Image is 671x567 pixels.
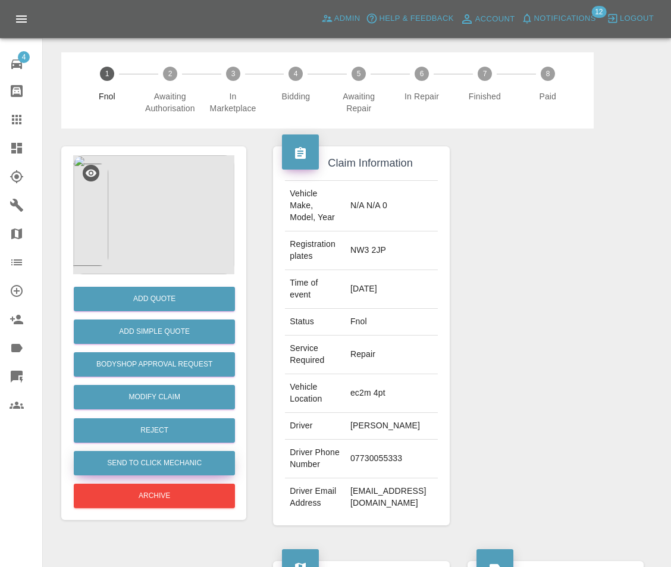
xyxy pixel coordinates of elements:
[334,12,360,26] span: Admin
[521,90,575,102] span: Paid
[475,12,515,26] span: Account
[285,478,346,516] td: Driver Email Address
[18,51,30,63] span: 4
[285,413,346,440] td: Driver
[346,478,438,516] td: [EMAIL_ADDRESS][DOMAIN_NAME]
[80,90,134,102] span: Fnol
[346,181,438,231] td: N/A N/A 0
[105,70,109,78] text: 1
[74,385,235,409] a: Modify Claim
[518,10,599,28] button: Notifications
[74,319,235,344] button: Add Simple Quote
[269,90,322,102] span: Bidding
[74,451,235,475] button: Send to Click Mechanic
[294,70,298,78] text: 4
[346,374,438,413] td: ec2m 4pt
[483,70,487,78] text: 7
[379,12,453,26] span: Help & Feedback
[282,155,440,171] h4: Claim Information
[285,309,346,336] td: Status
[285,181,346,231] td: Vehicle Make, Model, Year
[74,352,235,377] button: Bodyshop Approval Request
[285,440,346,478] td: Driver Phone Number
[346,231,438,270] td: NW3 2JP
[534,12,596,26] span: Notifications
[346,309,438,336] td: Fnol
[420,70,424,78] text: 6
[74,418,235,443] button: Reject
[604,10,657,28] button: Logout
[363,10,456,28] button: Help & Feedback
[346,413,438,440] td: [PERSON_NAME]
[143,90,197,114] span: Awaiting Authorisation
[74,287,235,311] button: Add Quote
[332,90,385,114] span: Awaiting Repair
[346,440,438,478] td: 07730055333
[545,70,550,78] text: 8
[73,155,234,274] img: 3ba2550f-732e-4718-bb35-5317a0e1ac97
[285,374,346,413] td: Vehicle Location
[346,336,438,374] td: Repair
[357,70,361,78] text: 5
[457,10,518,29] a: Account
[395,90,449,102] span: In Repair
[620,12,654,26] span: Logout
[74,484,235,508] button: Archive
[168,70,172,78] text: 2
[591,6,606,18] span: 12
[458,90,512,102] span: Finished
[231,70,235,78] text: 3
[285,336,346,374] td: Service Required
[346,270,438,309] td: [DATE]
[285,231,346,270] td: Registration plates
[318,10,363,28] a: Admin
[7,5,36,33] button: Open drawer
[285,270,346,309] td: Time of event
[206,90,260,114] span: In Marketplace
